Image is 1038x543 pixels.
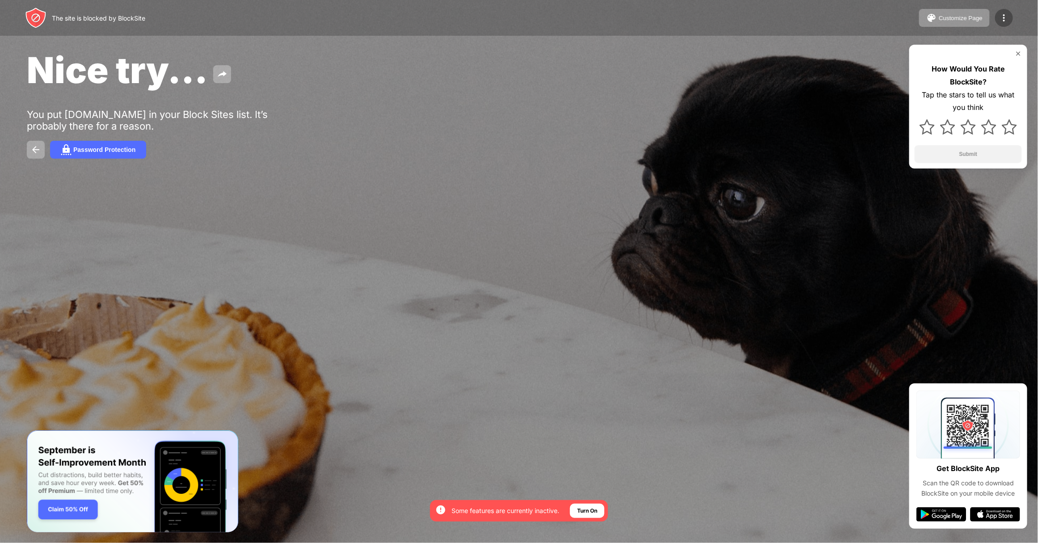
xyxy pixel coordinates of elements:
img: back.svg [30,144,41,155]
img: star.svg [981,119,996,135]
img: header-logo.svg [25,7,46,29]
button: Password Protection [50,141,146,159]
div: Scan the QR code to download BlockSite on your mobile device [916,478,1020,498]
img: rate-us-close.svg [1015,50,1022,57]
button: Submit [915,145,1022,163]
div: You put [DOMAIN_NAME] in your Block Sites list. It’s probably there for a reason. [27,109,303,132]
div: Some features are currently inactive. [451,506,559,515]
div: Password Protection [73,146,135,153]
img: star.svg [961,119,976,135]
img: app-store.svg [970,507,1020,522]
img: qrcode.svg [916,391,1020,459]
div: The site is blocked by BlockSite [52,14,145,22]
div: How Would You Rate BlockSite? [915,63,1022,88]
div: Turn On [577,506,597,515]
span: Nice try... [27,48,208,92]
div: Get BlockSite App [937,462,1000,475]
img: star.svg [940,119,955,135]
img: pallet.svg [926,13,937,23]
div: Tap the stars to tell us what you think [915,88,1022,114]
img: error-circle-white.svg [435,505,446,515]
button: Customize Page [919,9,990,27]
img: password.svg [61,144,72,155]
div: Customize Page [939,15,983,21]
img: google-play.svg [916,507,966,522]
iframe: Banner [27,430,238,533]
img: star.svg [1002,119,1017,135]
img: menu-icon.svg [999,13,1009,23]
img: star.svg [920,119,935,135]
img: share.svg [217,69,228,80]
